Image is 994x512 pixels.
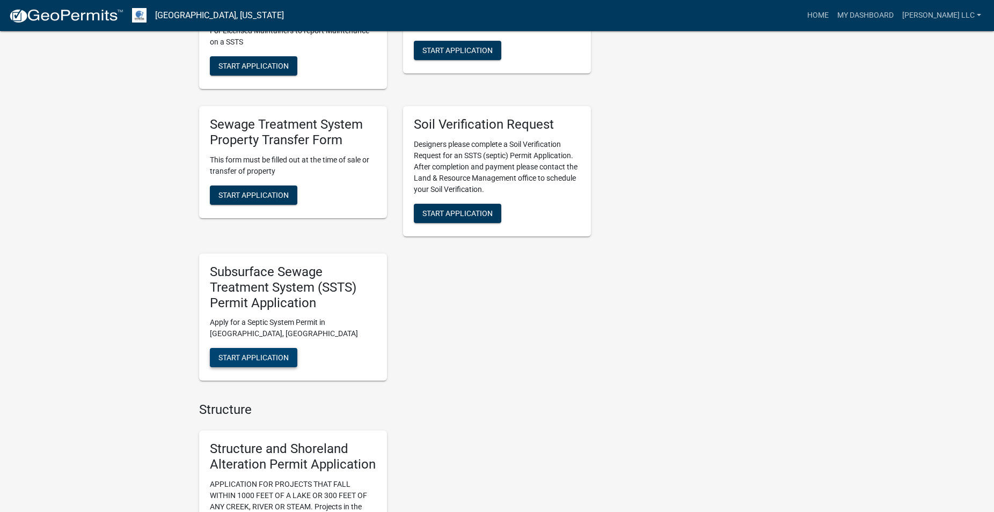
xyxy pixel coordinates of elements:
[210,154,376,177] p: This form must be filled out at the time of sale or transfer of property
[210,25,376,48] p: For Licensed Maintainers to report Maintenance on a SSTS
[210,264,376,310] h5: Subsurface Sewage Treatment System (SSTS) Permit Application
[210,348,297,367] button: Start Application
[414,139,580,195] p: Designers please complete a Soil Verification Request for an SSTS (septic) Permit Application. Af...
[210,117,376,148] h5: Sewage Treatment System Property Transfer Form
[210,56,297,76] button: Start Application
[833,5,898,26] a: My Dashboard
[422,209,493,218] span: Start Application
[414,41,501,60] button: Start Application
[218,353,289,362] span: Start Application
[218,62,289,70] span: Start Application
[414,204,501,223] button: Start Application
[210,317,376,339] p: Apply for a Septic System Permit in [GEOGRAPHIC_DATA], [GEOGRAPHIC_DATA]
[155,6,284,25] a: [GEOGRAPHIC_DATA], [US_STATE]
[132,8,147,23] img: Otter Tail County, Minnesota
[803,5,833,26] a: Home
[210,185,297,205] button: Start Application
[422,46,493,55] span: Start Application
[218,190,289,199] span: Start Application
[210,441,376,472] h5: Structure and Shoreland Alteration Permit Application
[898,5,985,26] a: [PERSON_NAME] LLC
[414,117,580,132] h5: Soil Verification Request
[199,402,591,418] h4: Structure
